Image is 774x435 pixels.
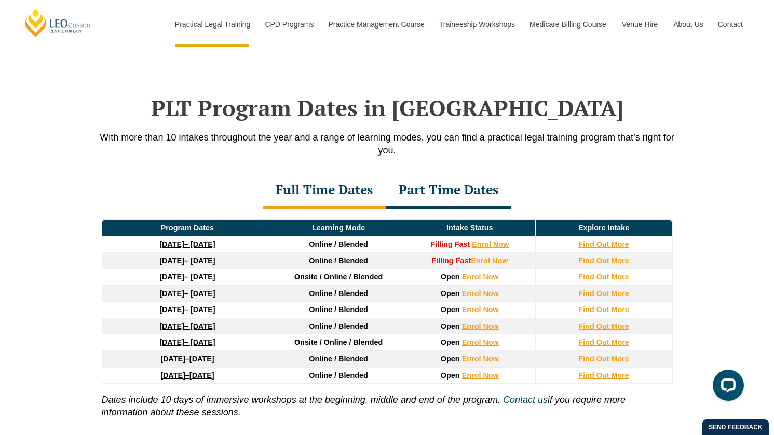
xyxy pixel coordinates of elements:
[578,257,629,265] a: Find Out More
[159,322,184,330] strong: [DATE]
[522,2,614,47] a: Medicare Billing Course
[309,240,368,248] span: Online / Blended
[704,366,748,409] iframe: LiveChat chat widget
[462,371,499,380] a: Enrol Now
[309,257,368,265] span: Online / Blended
[535,220,672,236] td: Explore Intake
[159,305,184,314] strong: [DATE]
[102,384,673,418] p: if you require more information about these sessions.
[257,2,320,47] a: CPD Programs
[441,305,460,314] span: Open
[578,355,629,363] a: Find Out More
[189,355,214,363] span: [DATE]
[441,289,460,298] span: Open
[431,2,522,47] a: Traineeship Workshops
[167,2,257,47] a: Practical Legal Training
[578,273,629,281] a: Find Out More
[710,2,751,47] a: Contact
[159,273,215,281] a: [DATE]– [DATE]
[160,355,214,363] a: [DATE]–[DATE]
[159,257,215,265] a: [DATE]– [DATE]
[189,371,214,380] span: [DATE]
[159,305,215,314] a: [DATE]– [DATE]
[441,355,460,363] span: Open
[309,371,368,380] span: Online / Blended
[294,273,383,281] span: Onsite / Online / Blended
[431,257,471,265] strong: Filling Fast
[102,220,273,236] td: Program Dates
[578,289,629,298] a: Find Out More
[441,371,460,380] span: Open
[160,371,185,380] strong: [DATE]
[160,371,214,380] a: [DATE]–[DATE]
[159,338,215,346] a: [DATE]– [DATE]
[309,289,368,298] span: Online / Blended
[263,173,386,209] div: Full Time Dates
[503,395,548,405] a: Contact us
[578,305,629,314] a: Find Out More
[462,305,499,314] a: Enrol Now
[159,322,215,330] a: [DATE]– [DATE]
[159,240,215,248] a: [DATE]– [DATE]
[441,273,460,281] span: Open
[159,257,184,265] strong: [DATE]
[160,355,185,363] strong: [DATE]
[430,240,470,248] strong: Filling Fast
[472,240,509,248] a: Enrol Now
[309,322,368,330] span: Online / Blended
[578,322,629,330] a: Find Out More
[309,355,368,363] span: Online / Blended
[386,173,511,209] div: Part Time Dates
[666,2,710,47] a: About Us
[273,220,404,236] td: Learning Mode
[578,240,629,248] a: Find Out More
[462,355,499,363] a: Enrol Now
[159,273,184,281] strong: [DATE]
[91,131,683,157] p: With more than 10 intakes throughout the year and a range of learning modes, you can find a pract...
[462,289,499,298] a: Enrol Now
[578,338,629,346] a: Find Out More
[462,273,499,281] a: Enrol Now
[23,8,92,38] a: [PERSON_NAME] Centre for Law
[309,305,368,314] span: Online / Blended
[159,289,215,298] a: [DATE]– [DATE]
[462,322,499,330] a: Enrol Now
[159,338,184,346] strong: [DATE]
[159,240,184,248] strong: [DATE]
[614,2,666,47] a: Venue Hire
[441,322,460,330] span: Open
[321,2,431,47] a: Practice Management Course
[471,257,508,265] a: Enrol Now
[441,338,460,346] span: Open
[91,95,683,121] h2: PLT Program Dates in [GEOGRAPHIC_DATA]
[462,338,499,346] a: Enrol Now
[294,338,383,346] span: Onsite / Online / Blended
[404,220,535,236] td: Intake Status
[578,371,629,380] a: Find Out More
[102,395,500,405] i: Dates include 10 days of immersive workshops at the beginning, middle and end of the program.
[159,289,184,298] strong: [DATE]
